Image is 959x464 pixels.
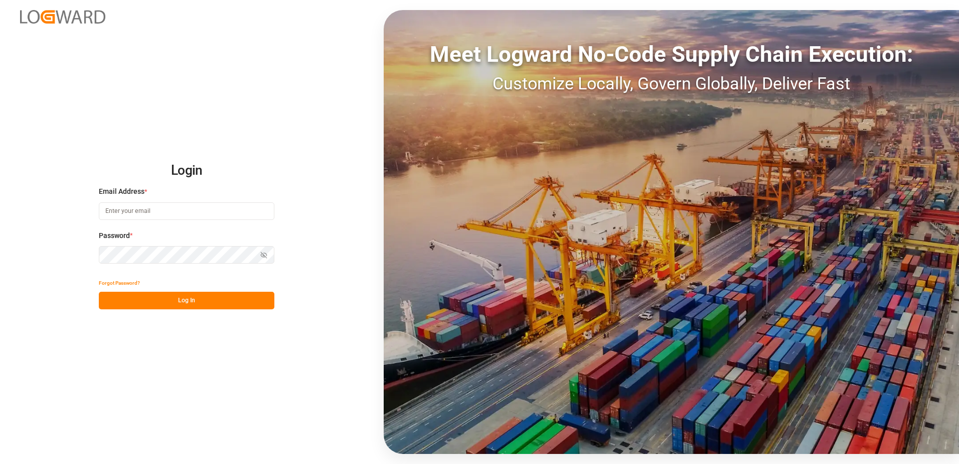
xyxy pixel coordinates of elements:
[99,155,274,187] h2: Login
[384,38,959,71] div: Meet Logward No-Code Supply Chain Execution:
[99,186,144,197] span: Email Address
[99,292,274,309] button: Log In
[384,71,959,96] div: Customize Locally, Govern Globally, Deliver Fast
[99,274,140,292] button: Forgot Password?
[99,202,274,220] input: Enter your email
[99,230,130,241] span: Password
[20,10,105,24] img: Logward_new_orange.png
